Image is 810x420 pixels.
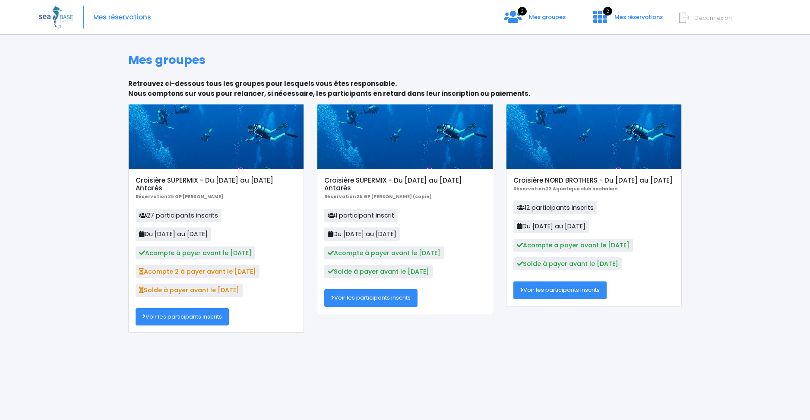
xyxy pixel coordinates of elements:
a: Voir les participants inscrits [513,281,607,299]
span: Solde à payer avant le [DATE] [324,265,433,278]
a: Voir les participants inscrits [324,289,418,306]
a: Voir les participants inscrits [136,308,229,325]
h5: Croisière NORD BROTHERS - Du [DATE] au [DATE] [513,177,674,184]
span: Du [DATE] au [DATE] [136,227,211,240]
h1: Mes groupes [128,53,682,67]
h5: Croisière SUPERMIX - Du [DATE] au [DATE] Antarès [136,177,297,192]
span: 12 participants inscrits [513,201,597,214]
span: Du [DATE] au [DATE] [324,227,400,240]
a: 3 Mes groupes [497,16,573,24]
span: Solde à payer avant le [DATE] [513,257,622,270]
span: Mes groupes [529,13,566,21]
span: 2 [603,7,612,16]
span: Du [DATE] au [DATE] [513,220,589,233]
b: Réservation 25 GP [PERSON_NAME] (copie) [324,193,432,200]
span: Acompte à payer avant le [DATE] [324,246,444,259]
span: 27 participants inscrits [136,209,221,222]
span: 3 [518,7,527,16]
span: Acompte 2 à payer avant le [DATE] [136,265,259,278]
b: Réservation 25 GP [PERSON_NAME] [136,193,223,200]
b: Réservation 23 Aquatique club sochalien [513,186,617,192]
span: Acompte à payer avant le [DATE] [513,239,633,252]
a: 2 Mes réservations [586,16,668,24]
span: Mes réservations [614,13,663,21]
span: Solde à payer avant le [DATE] [136,284,243,297]
p: Retrouvez ci-dessous tous les groupes pour lesquels vous êtes responsable. Nous comptons sur vous... [128,79,682,98]
span: Acompte à payer avant le [DATE] [136,246,255,259]
span: Déconnexion [694,14,732,22]
span: 1 participant inscrit [324,209,398,222]
h5: Croisière SUPERMIX - Du [DATE] au [DATE] Antarès [324,177,485,192]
